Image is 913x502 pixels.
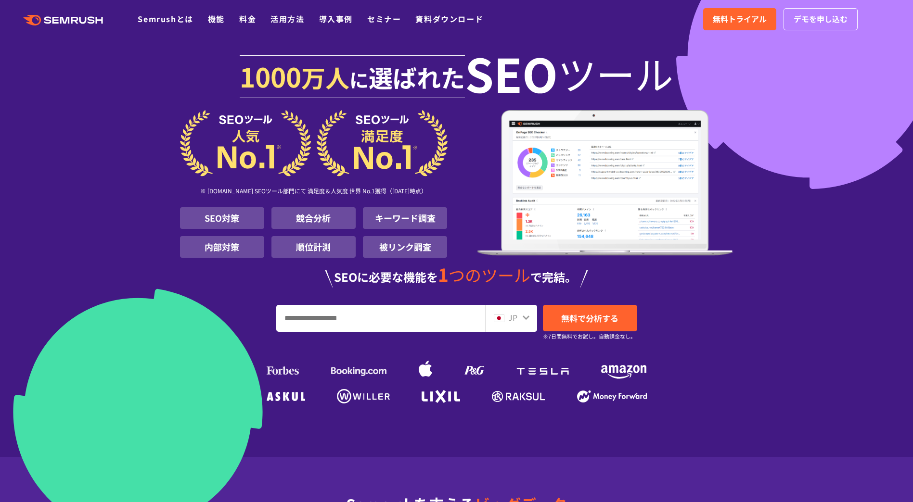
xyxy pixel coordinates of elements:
span: SEO [465,54,558,92]
span: 万人 [301,60,349,94]
span: 選ばれた [369,60,465,94]
li: 順位計測 [271,236,356,258]
span: 1 [438,261,449,287]
div: ※ [DOMAIN_NAME] SEOツール部門にて 満足度＆人気度 世界 No.1獲得（[DATE]時点） [180,176,448,207]
span: 1000 [240,57,301,95]
span: に [349,65,369,93]
div: SEOに必要な機能を [180,265,733,288]
li: キーワード調査 [363,207,447,229]
span: つのツール [449,263,530,287]
span: デモを申し込む [794,13,848,25]
a: 機能 [208,13,225,25]
a: デモを申し込む [784,8,858,30]
a: セミナー [367,13,401,25]
span: 無料トライアル [713,13,767,25]
span: JP [508,312,517,323]
span: 無料で分析する [561,312,618,324]
a: 無料トライアル [703,8,776,30]
li: SEO対策 [180,207,264,229]
a: 無料で分析する [543,305,637,331]
a: 導入事例 [319,13,353,25]
a: 資料ダウンロード [415,13,483,25]
span: で完結。 [530,268,577,285]
li: 競合分析 [271,207,356,229]
li: 内部対策 [180,236,264,258]
input: URL、キーワードを入力してください [277,305,485,331]
a: 活用方法 [270,13,304,25]
a: Semrushとは [138,13,193,25]
small: ※7日間無料でお試し。自動課金なし。 [543,332,636,341]
li: 被リンク調査 [363,236,447,258]
span: ツール [558,54,673,92]
a: 料金 [239,13,256,25]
